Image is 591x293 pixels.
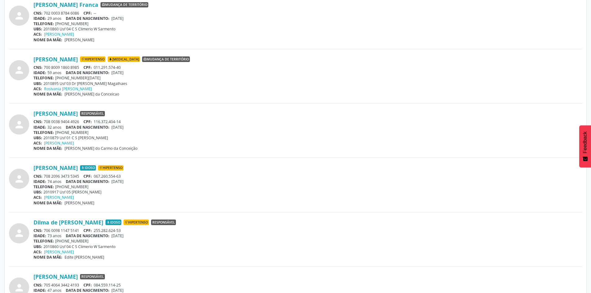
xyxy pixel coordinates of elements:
[34,228,43,233] span: CNS:
[34,65,582,70] div: 700 8009 1860 8985
[34,119,43,124] span: CNS:
[34,125,582,130] div: 32 anos
[94,228,121,233] span: 255.282.624-53
[66,16,110,21] span: DATA DE NASCIMENTO:
[101,2,148,8] span: Mudança de território
[34,75,582,81] div: [PHONE_NUMBER][DATE]
[66,288,110,293] span: DATA DE NASCIMENTO:
[14,10,25,21] i: person
[34,219,103,226] a: Dilma de [PERSON_NAME]
[83,65,92,70] span: CPF:
[34,273,78,280] a: [PERSON_NAME]
[34,16,582,21] div: 29 anos
[34,189,582,195] div: 2010917 Usf 05 [PERSON_NAME]
[34,174,43,179] span: CNS:
[34,91,62,97] span: NOME DA MÃE:
[111,179,123,184] span: [DATE]
[34,16,46,21] span: IDADE:
[34,233,46,238] span: IDADE:
[34,179,582,184] div: 74 anos
[34,70,582,75] div: 59 anos
[111,16,123,21] span: [DATE]
[142,56,190,62] span: Mudança de território
[34,200,62,206] span: NOME DA MÃE:
[34,233,582,238] div: 73 anos
[34,86,42,91] span: ACS:
[34,244,42,249] span: UBS:
[34,130,54,135] span: TELEFONE:
[111,70,123,75] span: [DATE]
[34,1,98,8] a: [PERSON_NAME] Franca
[80,274,105,280] span: Responsável
[34,174,582,179] div: 708 2096 3473 5345
[83,174,92,179] span: CPF:
[14,173,25,184] i: person
[83,119,92,124] span: CPF:
[83,228,92,233] span: CPF:
[66,179,110,184] span: DATA DE NASCIMENTO:
[34,26,42,32] span: UBS:
[94,174,121,179] span: 067.260.554-63
[34,11,582,16] div: 702 0003 8784 6086
[34,32,42,37] span: ACS:
[34,255,62,260] span: NOME DA MÃE:
[111,288,123,293] span: [DATE]
[34,238,582,244] div: [PHONE_NUMBER]
[111,233,123,238] span: [DATE]
[108,56,140,62] span: [MEDICAL_DATA]
[34,140,42,146] span: ACS:
[80,165,96,171] span: Idoso
[34,130,582,135] div: [PHONE_NUMBER]
[34,228,582,233] div: 706 0098 1147 5141
[34,146,62,151] span: NOME DA MÃE:
[34,135,582,140] div: 2010879 Usf 01 C S [PERSON_NAME]
[34,238,54,244] span: TELEFONE:
[66,125,110,130] span: DATA DE NASCIMENTO:
[34,179,46,184] span: IDADE:
[65,37,94,42] span: [PERSON_NAME]
[34,81,582,86] div: 2010895 Usf 03 Dr [PERSON_NAME] Magalhaes
[94,282,121,288] span: 084.559.114-25
[44,32,74,37] a: [PERSON_NAME]
[34,37,62,42] span: NOME DA MÃE:
[94,119,121,124] span: 116.372.404-14
[151,220,176,225] span: Responsável
[34,184,54,189] span: TELEFONE:
[44,249,74,255] a: [PERSON_NAME]
[34,282,43,288] span: CNS:
[34,244,582,249] div: 2010860 Usf 04 C S Climerio W Sarmento
[65,200,94,206] span: [PERSON_NAME]
[83,11,92,16] span: CPF:
[34,184,582,189] div: [PHONE_NUMBER]
[123,220,149,225] span: Hipertenso
[66,233,110,238] span: DATA DE NASCIMENTO:
[44,140,74,146] a: [PERSON_NAME]
[14,228,25,239] i: person
[34,21,582,26] div: [PHONE_NUMBER]
[34,56,78,63] a: [PERSON_NAME]
[66,70,110,75] span: DATA DE NASCIMENTO:
[44,195,74,200] a: [PERSON_NAME]
[34,282,582,288] div: 705 4064 3442 4193
[14,64,25,76] i: person
[34,249,42,255] span: ACS:
[34,21,54,26] span: TELEFONE:
[80,56,105,62] span: Hipertenso
[34,26,582,32] div: 2010860 Usf 04 C S Climerio W Sarmento
[34,288,46,293] span: IDADE:
[34,81,42,86] span: UBS:
[65,255,104,260] span: Edite [PERSON_NAME]
[44,86,92,91] a: Rosivania [PERSON_NAME]
[34,164,78,171] a: [PERSON_NAME]
[34,119,582,124] div: 708 0038 9404 4926
[34,70,46,75] span: IDADE:
[94,65,121,70] span: 011.291.574-40
[34,125,46,130] span: IDADE:
[65,91,119,97] span: [PERSON_NAME] da Conceicao
[34,75,54,81] span: TELEFONE:
[105,220,121,225] span: Idoso
[65,146,137,151] span: [PERSON_NAME] do Carmo da Conceição
[579,125,591,167] button: Feedback - Mostrar pesquisa
[111,125,123,130] span: [DATE]
[34,110,78,117] a: [PERSON_NAME]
